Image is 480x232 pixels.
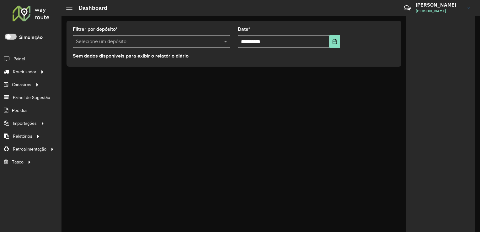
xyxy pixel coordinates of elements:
span: Tático [12,159,24,165]
label: Filtrar por depósito [73,25,118,33]
span: [PERSON_NAME] [416,8,463,14]
span: Relatórios [13,133,32,140]
span: Importações [13,120,37,127]
span: Retroalimentação [13,146,46,152]
span: Painel de Sugestão [13,94,50,101]
span: Painel [13,56,25,62]
h2: Dashboard [72,4,107,11]
a: Contato Rápido [401,1,414,15]
h3: [PERSON_NAME] [416,2,463,8]
button: Choose Date [329,35,340,48]
label: Data [238,25,250,33]
span: Roteirizador [13,69,36,75]
span: Pedidos [12,107,28,114]
label: Sem dados disponíveis para exibir o relatório diário [73,52,189,60]
span: Cadastros [12,81,31,88]
label: Simulação [19,34,43,41]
